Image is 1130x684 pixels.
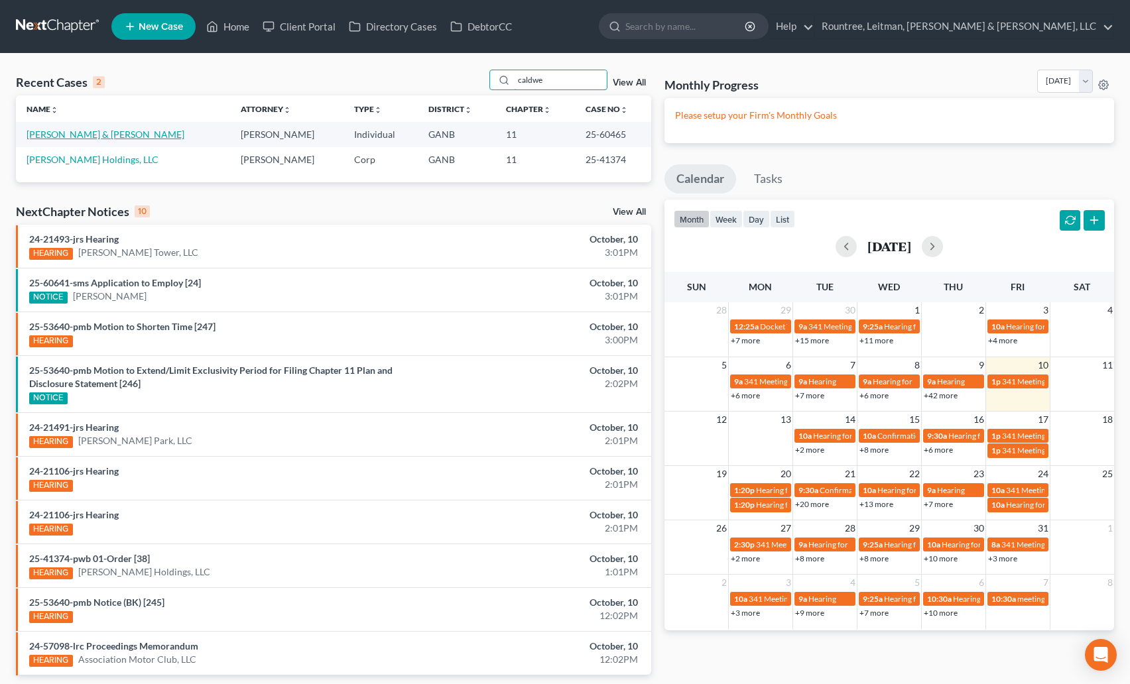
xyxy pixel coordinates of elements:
[29,277,201,288] a: 25-60641-sms Application to Employ [24]
[444,565,638,579] div: 1:01PM
[873,376,912,386] span: Hearing for
[795,553,824,563] a: +8 more
[972,412,985,427] span: 16
[29,233,119,245] a: 24-21493-jrs Hearing
[29,465,119,477] a: 24-21106-jrs Hearing
[859,390,889,400] a: +6 more
[908,520,921,536] span: 29
[924,608,958,618] a: +10 more
[444,364,638,377] div: October, 10
[575,122,651,146] td: 25-60465
[543,106,551,114] i: unfold_more
[715,302,728,318] span: 28
[444,246,638,259] div: 3:01PM
[948,431,1072,441] span: Hearing for Global Concessions Inc.
[878,281,900,292] span: Wed
[991,594,1016,604] span: 10:30a
[1074,281,1090,292] span: Sat
[1002,431,1058,441] span: 341 Meeting for
[29,292,68,304] div: NOTICE
[988,335,1017,345] a: +4 more
[927,431,947,441] span: 9:30a
[953,594,993,604] span: Hearing for
[744,376,800,386] span: 341 Meeting for
[495,122,575,146] td: 11
[785,575,792,591] span: 3
[715,466,728,482] span: 19
[230,122,344,146] td: [PERSON_NAME]
[715,412,728,427] span: 12
[29,597,164,608] a: 25-53640-pmb Notice (BK) [245]
[988,553,1017,563] a: +3 more
[620,106,628,114] i: unfold_more
[972,466,985,482] span: 23
[884,321,987,331] span: Hearing for [PERSON_NAME]
[785,357,792,373] span: 6
[795,445,824,455] a: +2 more
[342,15,444,38] a: Directory Cases
[991,431,1001,441] span: 1p
[908,412,921,427] span: 15
[200,15,256,38] a: Home
[770,210,795,228] button: list
[779,412,792,427] span: 13
[1006,485,1125,495] span: 341 Meeting for [PERSON_NAME]
[734,321,759,331] span: 12:25a
[674,210,710,228] button: month
[863,431,876,441] span: 10a
[798,431,812,441] span: 10a
[937,376,965,386] span: Hearing
[444,552,638,565] div: October, 10
[73,290,147,303] a: [PERSON_NAME]
[444,276,638,290] div: October, 10
[230,147,344,172] td: [PERSON_NAME]
[731,608,760,618] a: +3 more
[1101,412,1114,427] span: 18
[444,653,638,666] div: 12:02PM
[991,540,1000,549] span: 8a
[798,540,807,549] span: 9a
[1101,466,1114,482] span: 25
[29,335,73,347] div: HEARING
[1011,281,1025,292] span: Fri
[924,445,953,455] a: +6 more
[877,485,917,495] span: Hearing for
[720,357,728,373] span: 5
[720,575,728,591] span: 2
[29,365,393,389] a: 25-53640-pmb Motion to Extend/Limit Exclusivity Period for Filing Chapter 11 Plan and Disclosure ...
[444,377,638,390] div: 2:02PM
[749,594,868,604] span: 341 Meeting for [PERSON_NAME]
[908,466,921,482] span: 22
[418,122,495,146] td: GANB
[687,281,706,292] span: Sun
[1106,575,1114,591] span: 8
[613,207,646,217] a: View All
[937,485,965,495] span: Hearing
[575,147,651,172] td: 25-41374
[927,540,940,549] span: 10a
[749,281,772,292] span: Mon
[135,205,150,217] div: 10
[1036,466,1050,482] span: 24
[27,154,158,165] a: [PERSON_NAME] Holdings, LLC
[991,376,1001,386] span: 1p
[675,109,1103,122] p: Please setup your Firm's Monthly Goals
[344,147,418,172] td: Corp
[444,522,638,535] div: 2:01PM
[731,553,760,563] a: +2 more
[844,520,857,536] span: 28
[444,508,638,522] div: October, 10
[16,74,105,90] div: Recent Cases
[798,321,807,331] span: 9a
[444,434,638,447] div: 2:01PM
[418,147,495,172] td: GANB
[16,203,150,219] div: NextChapter Notices
[863,540,883,549] span: 9:25a
[884,594,987,604] span: Hearing for [PERSON_NAME]
[760,321,991,331] span: Docket Text: for Wellmade Floor Coverings International, Inc., et al.
[991,485,1005,495] span: 10a
[29,248,73,260] div: HEARING
[374,106,382,114] i: unfold_more
[444,333,638,347] div: 3:00PM
[859,499,893,509] a: +13 more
